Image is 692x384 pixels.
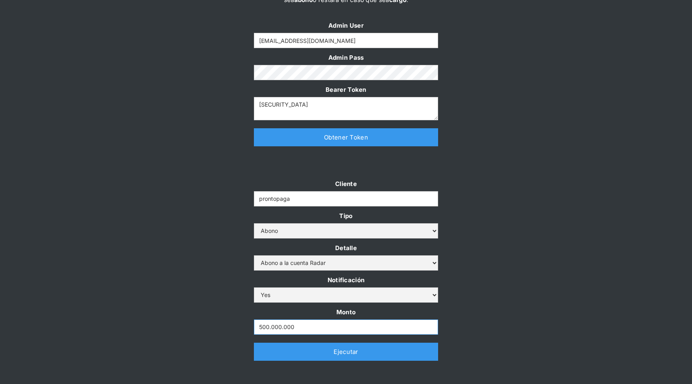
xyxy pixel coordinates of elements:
label: Tipo [254,210,438,221]
label: Admin User [254,20,438,31]
input: Monto [254,319,438,335]
form: Form [254,178,438,335]
a: Ejecutar [254,343,438,361]
label: Admin Pass [254,52,438,63]
label: Notificación [254,275,438,285]
label: Monto [254,307,438,317]
a: Obtener Token [254,128,438,146]
input: Example Text [254,33,438,48]
label: Detalle [254,243,438,253]
label: Cliente [254,178,438,189]
label: Bearer Token [254,84,438,95]
input: Example Text [254,191,438,206]
form: Form [254,20,438,120]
